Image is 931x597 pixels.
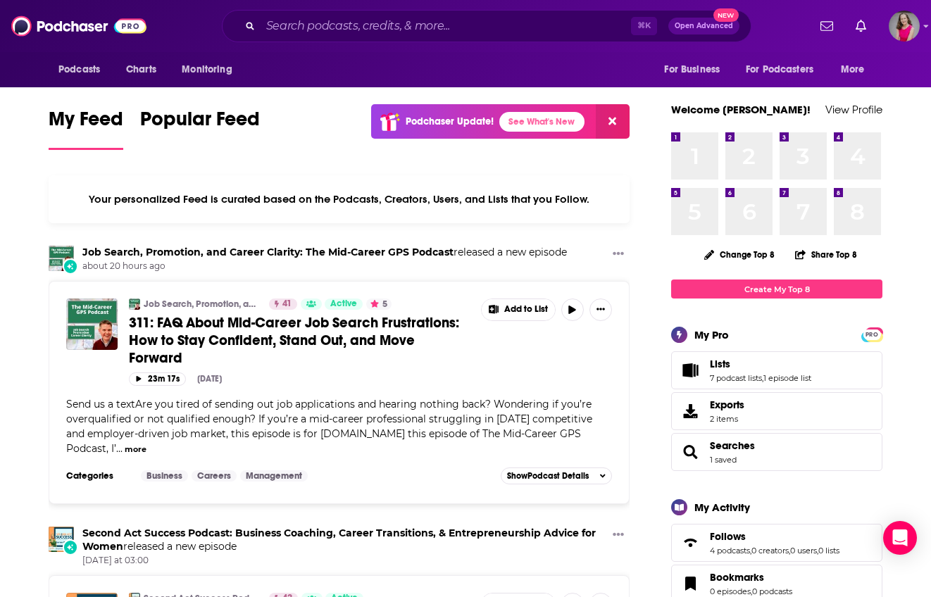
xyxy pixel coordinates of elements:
[850,14,872,38] a: Show notifications dropdown
[504,304,548,315] span: Add to List
[49,107,123,150] a: My Feed
[710,358,730,370] span: Lists
[144,298,260,310] a: Job Search, Promotion, and Career Clarity: The Mid-Career GPS Podcast
[49,175,630,223] div: Your personalized Feed is curated based on the Podcasts, Creators, Users, and Lists that you Follow.
[240,470,308,482] a: Management
[499,112,585,132] a: See What's New
[116,442,123,455] span: ...
[751,546,789,555] a: 0 creators
[261,15,631,37] input: Search podcasts, credits, & more...
[710,398,744,411] span: Exports
[66,298,118,350] img: 311: FAQ About Mid-Career Job Search Frustrations: How to Stay Confident, Stand Out, and Move For...
[671,103,811,116] a: Welcome [PERSON_NAME]!
[129,298,140,310] img: Job Search, Promotion, and Career Clarity: The Mid-Career GPS Podcast
[746,60,813,80] span: For Podcasters
[49,246,74,271] img: Job Search, Promotion, and Career Clarity: The Mid-Career GPS Podcast
[507,471,589,481] span: Show Podcast Details
[66,470,130,482] h3: Categories
[762,373,763,383] span: ,
[668,18,739,34] button: Open AdvancedNew
[825,103,882,116] a: View Profile
[501,467,612,484] button: ShowPodcast Details
[125,444,146,455] button: more
[63,258,78,274] div: New Episode
[710,571,792,584] a: Bookmarks
[192,470,237,482] a: Careers
[406,115,494,127] p: Podchaser Update!
[671,279,882,298] a: Create My Top 8
[82,527,596,553] a: Second Act Success Podcast: Business Coaching, Career Transitions, & Entrepreneurship Advice for ...
[676,401,704,421] span: Exports
[589,298,612,321] button: Show More Button
[607,246,630,263] button: Show More Button
[49,527,74,552] img: Second Act Success Podcast: Business Coaching, Career Transitions, & Entrepreneurship Advice for ...
[752,586,792,596] a: 0 podcasts
[751,586,752,596] span: ,
[818,546,839,555] a: 0 lists
[675,23,733,30] span: Open Advanced
[282,297,292,311] span: 41
[710,358,811,370] a: Lists
[607,527,630,544] button: Show More Button
[172,56,250,83] button: open menu
[750,546,751,555] span: ,
[82,527,607,553] h3: released a new episode
[66,398,592,455] span: Send us a textAre you tired of sending out job applications and hearing nothing back? Wondering i...
[863,329,880,339] a: PRO
[737,56,834,83] button: open menu
[883,521,917,555] div: Open Intercom Messenger
[710,571,764,584] span: Bookmarks
[82,246,567,259] h3: released a new episode
[889,11,920,42] button: Show profile menu
[710,530,839,543] a: Follows
[815,14,839,38] a: Show notifications dropdown
[710,530,746,543] span: Follows
[676,533,704,553] a: Follows
[676,442,704,462] a: Searches
[269,298,297,310] a: 41
[676,360,704,380] a: Lists
[671,524,882,562] span: Follows
[710,546,750,555] a: 4 podcasts
[710,373,762,383] a: 7 podcast lists
[671,351,882,389] span: Lists
[11,13,146,39] img: Podchaser - Follow, Share and Rate Podcasts
[49,107,123,139] span: My Feed
[82,246,454,258] a: Job Search, Promotion, and Career Clarity: The Mid-Career GPS Podcast
[664,60,720,80] span: For Business
[763,373,811,383] a: 1 episode list
[889,11,920,42] img: User Profile
[817,546,818,555] span: ,
[713,8,739,22] span: New
[330,297,357,311] span: Active
[140,107,260,150] a: Popular Feed
[671,392,882,430] a: Exports
[694,501,750,514] div: My Activity
[82,260,567,272] span: about 20 hours ago
[140,107,260,139] span: Popular Feed
[182,60,232,80] span: Monitoring
[694,328,729,341] div: My Pro
[366,298,392,310] button: 5
[676,574,704,593] a: Bookmarks
[197,374,222,384] div: [DATE]
[794,241,858,268] button: Share Top 8
[117,56,165,83] a: Charts
[222,10,751,42] div: Search podcasts, credits, & more...
[126,60,156,80] span: Charts
[889,11,920,42] span: Logged in as AmyRasdal
[654,56,737,83] button: open menu
[82,555,607,567] span: [DATE] at 03:00
[49,56,118,83] button: open menu
[789,546,790,555] span: ,
[710,439,755,452] a: Searches
[129,372,186,386] button: 23m 17s
[129,314,471,367] a: 311: FAQ About Mid-Career Job Search Frustrations: How to Stay Confident, Stand Out, and Move For...
[831,56,882,83] button: open menu
[482,299,555,320] button: Show More Button
[325,298,363,310] a: Active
